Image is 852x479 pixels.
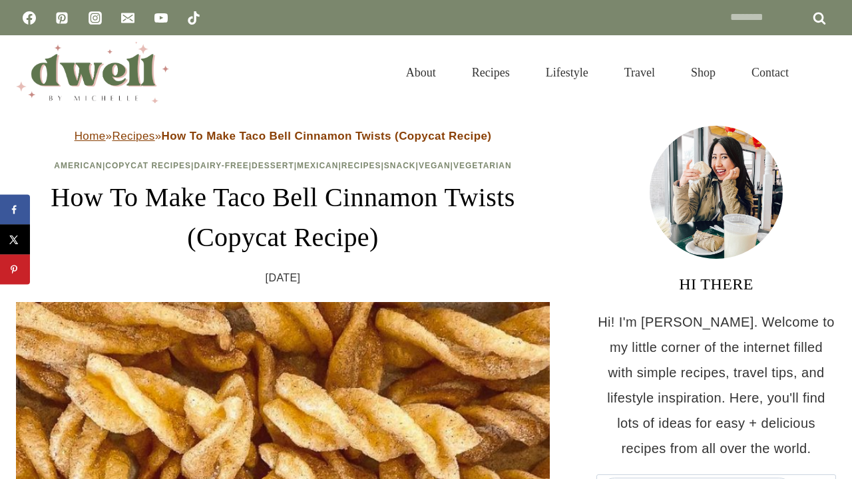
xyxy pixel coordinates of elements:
a: YouTube [148,5,174,31]
a: TikTok [180,5,207,31]
a: Instagram [82,5,108,31]
a: Vegan [419,161,451,170]
a: Dairy-Free [194,161,248,170]
a: Shop [673,49,734,96]
a: Recipes [454,49,528,96]
a: Home [75,130,106,142]
a: Facebook [16,5,43,31]
a: Contact [734,49,807,96]
button: View Search Form [813,61,836,84]
a: Travel [606,49,673,96]
a: Vegetarian [453,161,512,170]
a: Dessert [252,161,294,170]
a: Lifestyle [528,49,606,96]
a: Copycat Recipes [105,161,191,170]
a: Recipes [112,130,154,142]
p: Hi! I'm [PERSON_NAME]. Welcome to my little corner of the internet filled with simple recipes, tr... [596,309,836,461]
time: [DATE] [266,268,301,288]
a: Snack [384,161,416,170]
a: American [54,161,103,170]
img: DWELL by michelle [16,42,169,103]
a: Mexican [297,161,338,170]
span: | | | | | | | | [54,161,511,170]
h3: HI THERE [596,272,836,296]
span: » » [75,130,492,142]
h1: How To Make Taco Bell Cinnamon Twists (Copycat Recipe) [16,178,550,257]
a: About [388,49,454,96]
a: Pinterest [49,5,75,31]
strong: How To Make Taco Bell Cinnamon Twists (Copycat Recipe) [162,130,492,142]
a: Email [114,5,141,31]
a: Recipes [341,161,381,170]
nav: Primary Navigation [388,49,807,96]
